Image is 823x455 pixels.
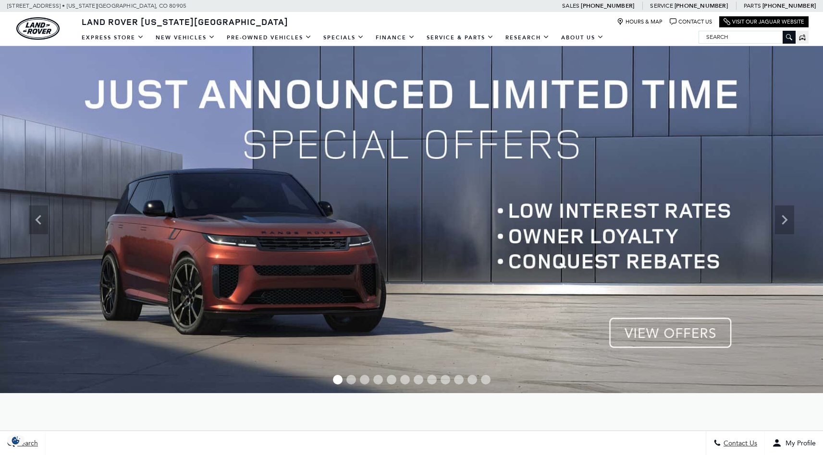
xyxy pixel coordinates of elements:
span: Go to slide 12 [481,375,491,384]
span: Go to slide 10 [454,375,464,384]
button: Open user profile menu [765,431,823,455]
span: Go to slide 6 [400,375,410,384]
span: Land Rover [US_STATE][GEOGRAPHIC_DATA] [82,16,288,27]
span: Contact Us [721,439,757,447]
a: Land Rover [US_STATE][GEOGRAPHIC_DATA] [76,16,294,27]
span: Go to slide 8 [427,375,437,384]
span: Sales [562,2,579,9]
span: Parts [744,2,761,9]
span: Go to slide 4 [373,375,383,384]
span: Go to slide 5 [387,375,396,384]
span: My Profile [782,439,816,447]
a: Visit Our Jaguar Website [724,18,804,25]
span: Go to slide 11 [467,375,477,384]
span: Go to slide 7 [414,375,423,384]
a: Specials [318,29,370,46]
section: Click to Open Cookie Consent Modal [5,435,27,445]
a: [STREET_ADDRESS] • [US_STATE][GEOGRAPHIC_DATA], CO 80905 [7,2,186,9]
a: [PHONE_NUMBER] [581,2,634,10]
a: land-rover [16,17,60,40]
a: Pre-Owned Vehicles [221,29,318,46]
a: About Us [555,29,610,46]
div: Next [775,205,794,234]
a: Hours & Map [617,18,663,25]
a: EXPRESS STORE [76,29,150,46]
a: [PHONE_NUMBER] [762,2,816,10]
nav: Main Navigation [76,29,610,46]
img: Opt-Out Icon [5,435,27,445]
input: Search [699,31,795,43]
a: [PHONE_NUMBER] [675,2,728,10]
span: Go to slide 1 [333,375,343,384]
a: Finance [370,29,421,46]
img: Land Rover [16,17,60,40]
div: Previous [29,205,48,234]
a: New Vehicles [150,29,221,46]
a: Research [500,29,555,46]
span: Service [650,2,673,9]
span: Go to slide 3 [360,375,369,384]
a: Contact Us [670,18,712,25]
a: Service & Parts [421,29,500,46]
span: Go to slide 2 [346,375,356,384]
span: Go to slide 9 [441,375,450,384]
